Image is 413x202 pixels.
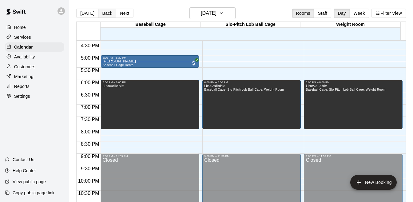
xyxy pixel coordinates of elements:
[304,80,403,129] div: 6:00 PM – 8:00 PM: Unavailable
[102,56,197,59] div: 5:00 PM – 5:30 PM
[13,156,34,163] p: Contact Us
[14,24,26,30] p: Home
[5,42,64,52] a: Calendar
[79,105,101,110] span: 7:00 PM
[101,80,199,129] div: 6:00 PM – 8:00 PM: Unavailable
[79,80,101,85] span: 6:00 PM
[5,52,64,61] a: Availability
[102,155,197,158] div: 9:00 PM – 11:59 PM
[79,166,101,171] span: 9:30 PM
[13,168,36,174] p: Help Center
[79,154,101,159] span: 9:00 PM
[76,9,98,18] button: [DATE]
[102,63,134,67] span: Baseball Cage Rental
[5,92,64,101] a: Settings
[77,178,101,184] span: 10:00 PM
[14,34,31,40] p: Services
[14,73,34,80] p: Marketing
[292,9,314,18] button: Rooms
[79,68,101,73] span: 5:30 PM
[116,9,133,18] button: Next
[14,93,30,99] p: Settings
[102,81,197,84] div: 6:00 PM – 8:00 PM
[79,141,101,147] span: 8:30 PM
[201,22,300,28] div: Slo-Pitch Lob Ball Cage
[79,92,101,97] span: 6:30 PM
[79,129,101,134] span: 8:00 PM
[350,175,397,190] button: add
[5,33,64,42] a: Services
[202,80,301,129] div: 6:00 PM – 8:00 PM: Unavailable
[98,9,116,18] button: Back
[191,60,197,66] span: All customers have paid
[314,9,332,18] button: Staff
[204,81,299,84] div: 6:00 PM – 8:00 PM
[101,55,199,68] div: 5:00 PM – 5:30 PM: Gibson Dale
[5,23,64,32] a: Home
[350,9,369,18] button: Week
[13,190,54,196] p: Copy public page link
[201,9,216,18] h6: [DATE]
[334,9,350,18] button: Day
[5,72,64,81] a: Marketing
[204,88,284,91] span: Baseball Cage, Slo-Pitch Lob Ball Cage, Weight Room
[371,9,406,18] button: Filter View
[14,64,35,70] p: Customers
[5,62,64,71] a: Customers
[14,83,30,89] p: Reports
[13,179,46,185] p: View public page
[14,54,35,60] p: Availability
[101,22,201,28] div: Baseball Cage
[79,117,101,122] span: 7:30 PM
[79,43,101,48] span: 4:30 PM
[306,88,385,91] span: Baseball Cage, Slo-Pitch Lob Ball Cage, Weight Room
[79,55,101,61] span: 5:00 PM
[5,82,64,91] a: Reports
[300,22,400,28] div: Weight Room
[77,191,101,196] span: 10:30 PM
[306,155,401,158] div: 9:00 PM – 11:59 PM
[189,7,236,19] button: [DATE]
[306,81,401,84] div: 6:00 PM – 8:00 PM
[204,155,299,158] div: 9:00 PM – 11:59 PM
[14,44,33,50] p: Calendar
